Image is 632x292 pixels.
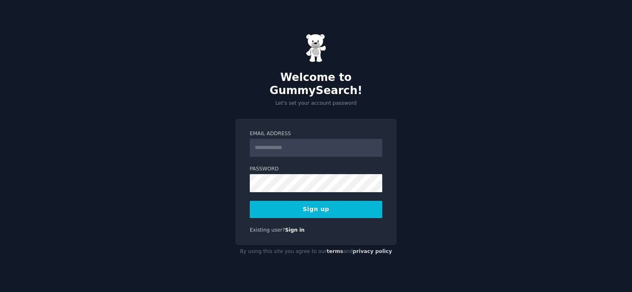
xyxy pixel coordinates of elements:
p: Let's set your account password [235,100,397,107]
a: privacy policy [353,248,392,254]
span: Existing user? [250,227,285,233]
label: Email Address [250,130,382,138]
a: terms [327,248,343,254]
label: Password [250,166,382,173]
a: Sign in [285,227,305,233]
h2: Welcome to GummySearch! [235,71,397,97]
div: By using this site you agree to our and [235,245,397,258]
img: Gummy Bear [306,34,326,62]
button: Sign up [250,201,382,218]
